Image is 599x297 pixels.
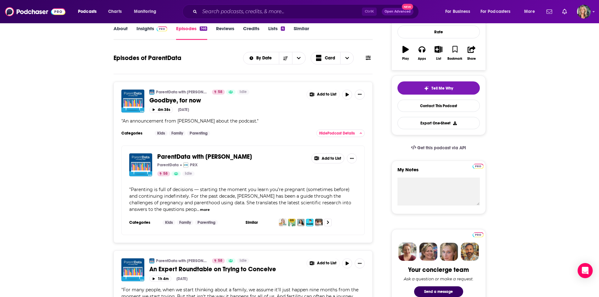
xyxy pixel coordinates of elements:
a: Get this podcast via API [406,140,471,156]
div: Your concierge team [408,266,469,274]
a: ParentData with Emily Oster [149,258,154,263]
div: Open Intercom Messenger [578,263,593,278]
img: Sydney Profile [398,243,417,261]
button: Share [463,42,480,64]
a: Idle [237,90,249,95]
a: Idle [237,258,249,263]
img: User Profile [577,5,591,19]
button: Choose View [311,52,354,64]
div: [DATE] [178,107,189,112]
button: Sort Direction [279,52,292,64]
span: Add to List [317,92,336,97]
img: Podchaser Pro [473,164,484,169]
button: open menu [74,7,105,17]
button: Add to List [311,153,345,163]
a: ParentData with Emily Oster [149,90,154,95]
img: Big Time Adulting [297,219,305,226]
div: [DATE] [176,277,187,281]
a: Parenting [187,131,210,136]
a: Kids [163,220,175,225]
h1: Episodes of ParentData [114,54,181,62]
img: Raising Good Humans [279,219,286,226]
button: Export One-Sheet [397,117,480,129]
span: ParentData with [PERSON_NAME] [157,153,252,161]
div: Bookmark [447,57,462,61]
span: Charts [108,7,122,16]
a: InsightsPodchaser Pro [136,25,168,40]
button: HidePodcast Details [316,129,365,137]
span: 58 [163,171,168,177]
span: For Podcasters [480,7,511,16]
button: Send a message [414,286,463,297]
a: ParentData with Emily Oster [129,153,152,176]
div: List [436,57,441,61]
span: An announcement from [PERSON_NAME] about the podcast. [123,118,257,124]
a: Podchaser - Follow, Share and Rate Podcasts [5,6,65,18]
div: Search podcasts, credits, & more... [188,4,425,19]
span: 58 [218,89,222,95]
img: Barbara Profile [419,243,437,261]
img: Podchaser Pro [157,26,168,31]
span: Idle [185,171,192,177]
img: Toddlers Made Easy with Dr Cathryn [306,219,313,226]
button: Show profile menu [577,5,591,19]
button: 4m 38s [149,107,173,113]
button: Play [397,42,414,64]
img: Podchaser Pro [473,232,484,237]
span: Add to List [317,261,336,266]
img: After Bedtime with Big Little Feelings [315,219,323,226]
span: Podcasts [78,7,97,16]
img: Goodbye, for now [121,90,144,113]
div: Play [402,57,409,61]
a: Charts [104,7,125,17]
span: More [524,7,535,16]
img: Jon Profile [461,243,479,261]
a: Family [169,131,186,136]
a: Show notifications dropdown [544,6,555,17]
button: open menu [476,7,520,17]
input: Search podcasts, credits, & more... [200,7,362,17]
a: PRXPRX [183,162,197,168]
a: Family [177,220,193,225]
a: Pro website [473,163,484,169]
a: An Expert Roundtable on Trying to Conceive [121,258,144,281]
a: 58 [157,171,170,176]
button: open menu [520,7,543,17]
span: Open Advanced [385,10,411,13]
a: 58 [212,90,225,95]
span: 58 [218,258,222,264]
a: ParentData with [PERSON_NAME] [156,258,208,263]
button: open menu [292,52,305,64]
span: Parenting is full of decisions — starting the moment you learn you’re pregnant (sometimes before)... [129,187,351,212]
a: An Expert Roundtable on Trying to Conceive [149,265,302,273]
span: Tell Me Why [431,86,453,91]
a: 58 [212,258,225,263]
span: ... [197,206,199,212]
button: Show More Button [355,90,365,100]
a: Idle [182,171,195,176]
button: Open AdvancedNew [382,8,413,15]
div: Ask a question or make a request. [404,276,474,281]
img: tell me why sparkle [424,86,429,91]
div: 4 [281,26,285,31]
a: Goodbye, for now [149,96,302,104]
a: Episodes146 [176,25,207,40]
h2: Choose List sort [243,52,306,64]
button: open menu [243,56,279,60]
div: 146 [200,26,207,31]
button: Bookmark [447,42,463,64]
button: Show More Button [355,258,365,268]
span: An Expert Roundtable on Trying to Conceive [149,265,276,273]
span: Monitoring [134,7,156,16]
a: Credits [243,25,259,40]
span: Idle [240,89,247,95]
label: My Notes [397,167,480,178]
span: Logged in as lisa.beech [577,5,591,19]
p: ParentData [157,162,179,168]
button: 1h 4m [149,276,171,282]
span: New [402,4,413,10]
p: PRX [190,162,197,168]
